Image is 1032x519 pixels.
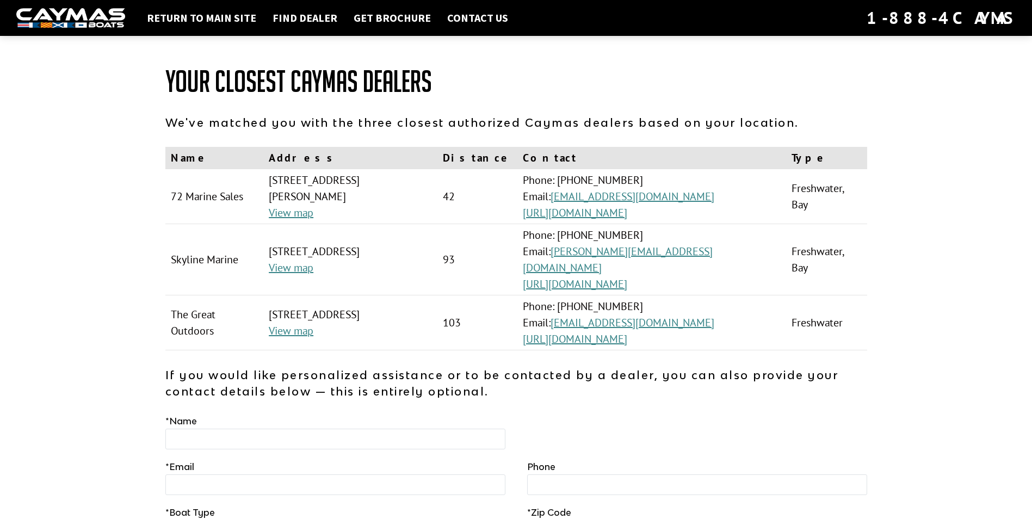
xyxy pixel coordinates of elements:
[165,367,867,399] p: If you would like personalized assistance or to be contacted by a dealer, you can also provide yo...
[523,244,713,275] a: [PERSON_NAME][EMAIL_ADDRESS][DOMAIN_NAME]
[263,295,437,350] td: [STREET_ADDRESS]
[269,261,313,275] a: View map
[141,11,262,25] a: Return to main site
[523,206,627,220] a: [URL][DOMAIN_NAME]
[523,277,627,291] a: [URL][DOMAIN_NAME]
[786,295,867,350] td: Freshwater
[437,147,517,169] th: Distance
[527,460,555,473] label: Phone
[527,506,571,519] label: Zip Code
[786,169,867,224] td: Freshwater, Bay
[517,147,786,169] th: Contact
[165,224,264,295] td: Skyline Marine
[165,65,867,98] h1: Your Closest Caymas Dealers
[165,415,197,428] label: Name
[786,147,867,169] th: Type
[517,224,786,295] td: Phone: [PHONE_NUMBER] Email:
[165,460,194,473] label: Email
[867,6,1016,30] div: 1-888-4CAYMAS
[269,324,313,338] a: View map
[437,295,517,350] td: 103
[267,11,343,25] a: Find Dealer
[263,169,437,224] td: [STREET_ADDRESS][PERSON_NAME]
[517,169,786,224] td: Phone: [PHONE_NUMBER] Email:
[269,206,313,220] a: View map
[263,224,437,295] td: [STREET_ADDRESS]
[517,295,786,350] td: Phone: [PHONE_NUMBER] Email:
[437,169,517,224] td: 42
[165,169,264,224] td: 72 Marine Sales
[165,147,264,169] th: Name
[786,224,867,295] td: Freshwater, Bay
[348,11,436,25] a: Get Brochure
[263,147,437,169] th: Address
[165,114,867,131] p: We've matched you with the three closest authorized Caymas dealers based on your location.
[551,316,714,330] a: [EMAIL_ADDRESS][DOMAIN_NAME]
[165,506,215,519] label: Boat Type
[16,8,125,28] img: white-logo-c9c8dbefe5ff5ceceb0f0178aa75bf4bb51f6bca0971e226c86eb53dfe498488.png
[551,189,714,203] a: [EMAIL_ADDRESS][DOMAIN_NAME]
[442,11,514,25] a: Contact Us
[523,332,627,346] a: [URL][DOMAIN_NAME]
[437,224,517,295] td: 93
[165,295,264,350] td: The Great Outdoors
